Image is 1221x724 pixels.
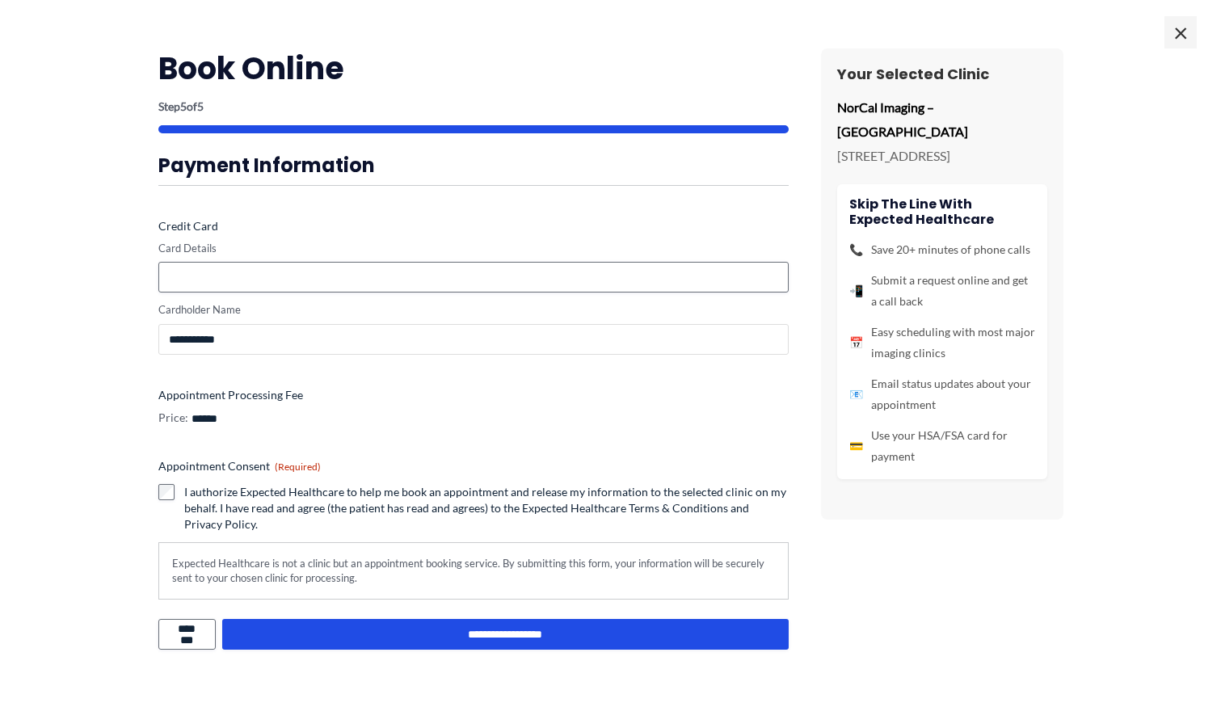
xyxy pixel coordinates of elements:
label: Cardholder Name [158,302,789,318]
span: 📲 [849,280,863,301]
h4: Skip the line with Expected Healthcare [849,196,1035,227]
span: (Required) [275,461,321,473]
h2: Book Online [158,48,789,88]
label: I authorize Expected Healthcare to help me book an appointment and release my information to the ... [184,484,789,532]
span: 📅 [849,332,863,353]
div: Expected Healthcare is not a clinic but an appointment booking service. By submitting this form, ... [158,542,789,600]
label: Price: [158,410,188,426]
li: Submit a request online and get a call back [849,270,1035,312]
h3: Your Selected Clinic [837,65,1047,83]
p: [STREET_ADDRESS] [837,144,1047,168]
li: Save 20+ minutes of phone calls [849,239,1035,260]
p: Step of [158,101,789,112]
span: 5 [197,99,204,113]
input: Appointment Processing Fee Price [191,412,305,426]
span: 📞 [849,239,863,260]
legend: Appointment Consent [158,458,321,474]
span: 5 [180,99,187,113]
span: 📧 [849,384,863,405]
span: × [1164,16,1197,48]
li: Easy scheduling with most major imaging clinics [849,322,1035,364]
li: Email status updates about your appointment [849,373,1035,415]
span: 💳 [849,436,863,457]
label: Appointment Processing Fee [158,387,789,403]
label: Credit Card [158,218,789,234]
h3: Payment Information [158,153,789,178]
label: Card Details [158,241,789,256]
p: NorCal Imaging – [GEOGRAPHIC_DATA] [837,95,1047,143]
li: Use your HSA/FSA card for payment [849,425,1035,467]
iframe: Secure card payment input frame [169,271,778,284]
